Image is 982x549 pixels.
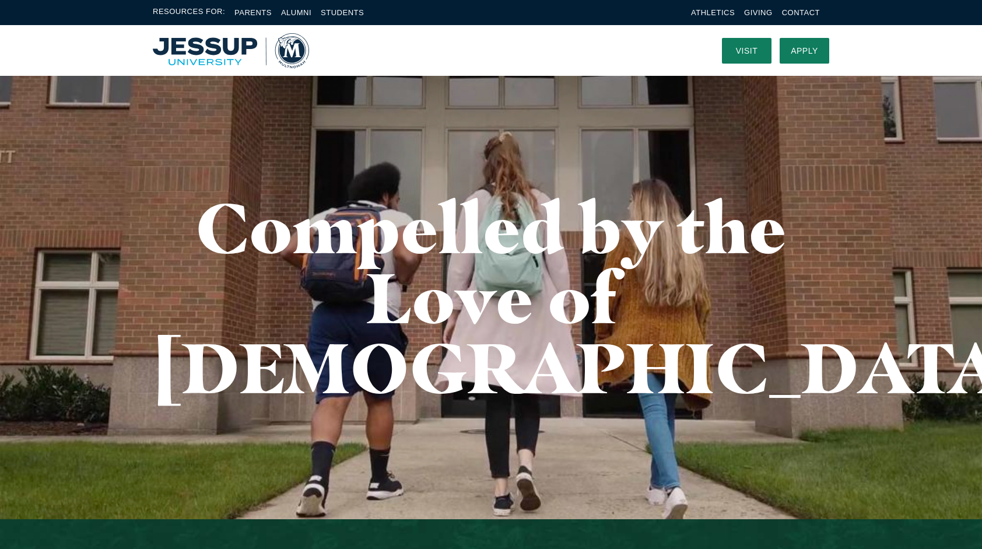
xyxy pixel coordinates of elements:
[281,8,311,17] a: Alumni
[782,8,820,17] a: Contact
[780,38,829,64] a: Apply
[153,193,829,403] h1: Compelled by the Love of [DEMOGRAPHIC_DATA]
[691,8,735,17] a: Athletics
[153,6,225,19] span: Resources For:
[234,8,272,17] a: Parents
[153,33,309,68] a: Home
[153,33,309,68] img: Multnomah University Logo
[321,8,364,17] a: Students
[722,38,771,64] a: Visit
[744,8,773,17] a: Giving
